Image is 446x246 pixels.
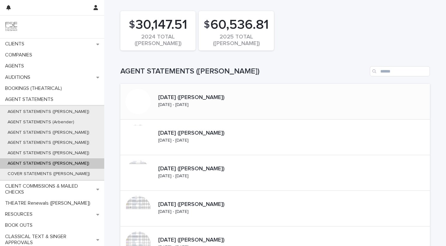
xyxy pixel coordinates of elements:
a: [DATE] ([PERSON_NAME])[DATE] - [DATE] [120,155,430,191]
img: 9JgRvJ3ETPGCJDhvPVA5 [5,20,18,33]
span: $ [129,19,135,31]
p: COMPANIES [3,52,37,58]
p: COVER STATEMENTS ([PERSON_NAME]) [3,171,95,177]
p: AGENTS [3,63,29,69]
p: AGENT STATEMENTS ([PERSON_NAME]) [3,109,94,114]
p: RESOURCES [3,211,38,217]
p: BOOK OUTS [3,222,38,228]
p: [DATE] - [DATE] [158,102,189,108]
span: 30,147.51 [136,17,187,33]
p: AGENT STATEMENTS (Arbender) [3,120,79,125]
span: 60,536.81 [210,17,269,33]
h1: AGENT STATEMENTS ([PERSON_NAME]) [120,67,367,76]
p: AGENT STATEMENTS [3,97,58,102]
span: $ [204,19,210,31]
p: THEATRE Renewals ([PERSON_NAME]) [3,200,95,206]
p: [DATE] - [DATE] [158,138,189,143]
a: [DATE] ([PERSON_NAME])[DATE] - [DATE] [120,120,430,155]
p: [DATE] - [DATE] [158,209,189,214]
a: [DATE] ([PERSON_NAME])[DATE] - [DATE] [120,191,430,226]
p: AGENT STATEMENTS ([PERSON_NAME]) [3,140,94,145]
p: [DATE] ([PERSON_NAME]) [158,130,255,137]
p: [DATE] ([PERSON_NAME]) [158,94,255,101]
div: 2024 TOTAL ([PERSON_NAME]) [131,34,185,47]
p: AGENT STATEMENTS ([PERSON_NAME]) [3,130,94,135]
a: [DATE] ([PERSON_NAME])[DATE] - [DATE] [120,84,430,120]
p: CLIENTS [3,41,29,47]
p: [DATE] ([PERSON_NAME]) [158,237,255,244]
p: CLASSICAL TEXT & SINGER APPROVALS [3,234,96,246]
p: [DATE] - [DATE] [158,173,189,179]
p: [DATE] ([PERSON_NAME]) [158,166,255,173]
p: BOOKINGS (THEATRICAL) [3,85,67,91]
div: 2025 TOTAL ([PERSON_NAME]) [209,34,263,47]
p: CLIENT COMMISSIONS & MAILED CHECKS [3,183,96,195]
p: [DATE] ([PERSON_NAME]) [158,201,255,208]
input: Search [370,66,430,76]
p: AUDITIONS [3,74,35,80]
p: AGENT STATEMENTS ([PERSON_NAME]) [3,161,94,166]
p: AGENT STATEMENTS ([PERSON_NAME]) [3,150,94,156]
